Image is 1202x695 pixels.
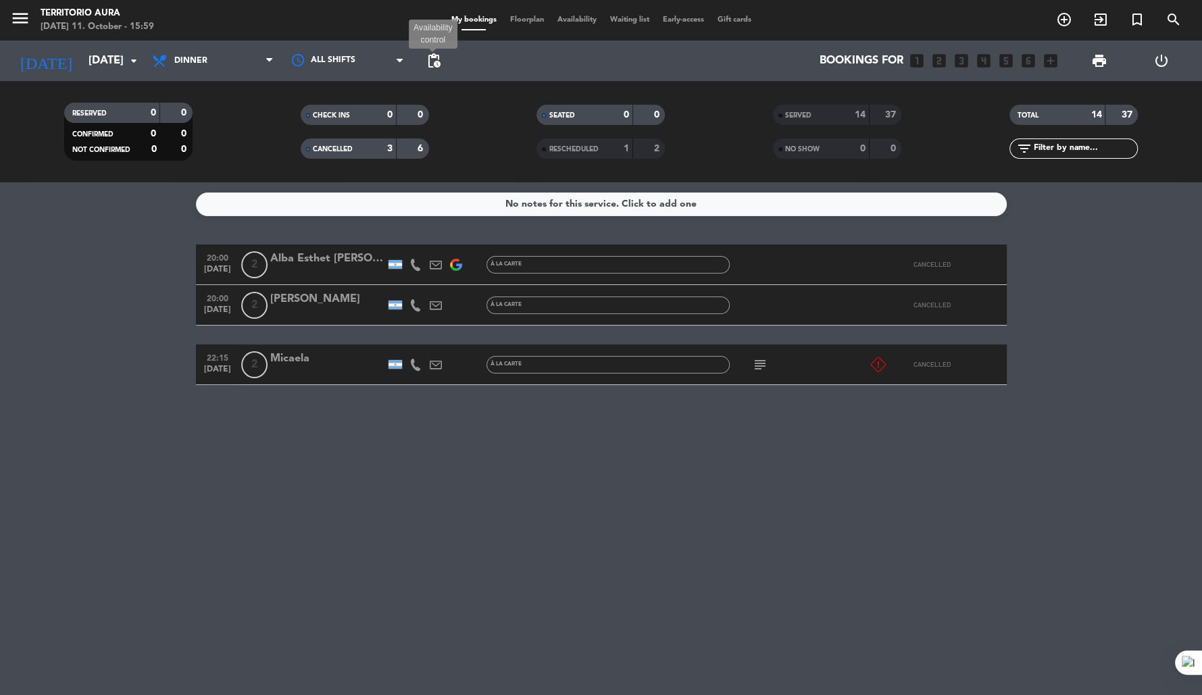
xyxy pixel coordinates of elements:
[1091,53,1107,69] span: print
[313,146,353,153] span: CANCELLED
[241,292,268,319] span: 2
[10,8,30,28] i: menu
[201,349,234,365] span: 22:15
[551,16,603,24] span: Availability
[10,8,30,33] button: menu
[72,110,107,117] span: RESERVED
[201,305,234,321] span: [DATE]
[201,365,234,380] span: [DATE]
[1018,112,1038,119] span: TOTAL
[1130,41,1192,81] div: LOG OUT
[752,357,768,373] i: subject
[549,112,574,119] span: SEATED
[491,361,522,367] span: À LA CARTE
[913,301,951,309] span: CANCELLED
[711,16,758,24] span: Gift cards
[899,251,966,278] button: CANCELLED
[409,20,457,49] div: Availability control
[656,16,711,24] span: Early-access
[10,46,82,76] i: [DATE]
[270,290,385,308] div: [PERSON_NAME]
[126,53,142,69] i: arrow_drop_down
[997,52,1015,70] i: looks_5
[785,112,811,119] span: SERVED
[1020,52,1037,70] i: looks_6
[1153,53,1169,69] i: power_settings_new
[1016,140,1032,157] i: filter_list
[1166,11,1182,28] i: search
[953,52,970,70] i: looks_3
[270,250,385,267] div: Alba Esthet [PERSON_NAME]
[418,110,426,120] strong: 0
[1122,110,1135,120] strong: 37
[426,53,442,69] span: pending_actions
[624,110,629,120] strong: 0
[181,145,189,154] strong: 0
[860,144,866,153] strong: 0
[201,290,234,305] span: 20:00
[1032,141,1137,156] input: Filter by name...
[151,129,156,138] strong: 0
[491,302,522,307] span: À LA CARTE
[387,110,393,120] strong: 0
[1093,11,1109,28] i: exit_to_app
[181,108,189,118] strong: 0
[654,144,662,153] strong: 2
[913,361,951,368] span: CANCELLED
[151,145,157,154] strong: 0
[899,351,966,378] button: CANCELLED
[387,144,393,153] strong: 3
[899,292,966,319] button: CANCELLED
[913,261,951,268] span: CANCELLED
[505,197,697,212] div: No notes for this service. Click to add one
[503,16,551,24] span: Floorplan
[445,16,503,24] span: My bookings
[270,350,385,367] div: Micaela
[975,52,993,70] i: looks_4
[1091,110,1101,120] strong: 14
[418,144,426,153] strong: 6
[241,351,268,378] span: 2
[891,144,899,153] strong: 0
[72,131,114,138] span: CONFIRMED
[72,147,130,153] span: NOT CONFIRMED
[855,110,866,120] strong: 14
[201,265,234,280] span: [DATE]
[313,112,350,119] span: CHECK INS
[181,129,189,138] strong: 0
[820,55,903,68] span: Bookings for
[908,52,926,70] i: looks_one
[174,56,207,66] span: Dinner
[201,249,234,265] span: 20:00
[41,20,154,34] div: [DATE] 11. October - 15:59
[885,110,899,120] strong: 37
[450,259,462,271] img: google-logo.png
[241,251,268,278] span: 2
[785,146,820,153] span: NO SHOW
[1042,52,1059,70] i: add_box
[1056,11,1072,28] i: add_circle_outline
[1129,11,1145,28] i: turned_in_not
[549,146,598,153] span: RESCHEDULED
[930,52,948,70] i: looks_two
[624,144,629,153] strong: 1
[41,7,154,20] div: TERRITORIO AURA
[151,108,156,118] strong: 0
[603,16,656,24] span: Waiting list
[654,110,662,120] strong: 0
[491,261,522,267] span: À LA CARTE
